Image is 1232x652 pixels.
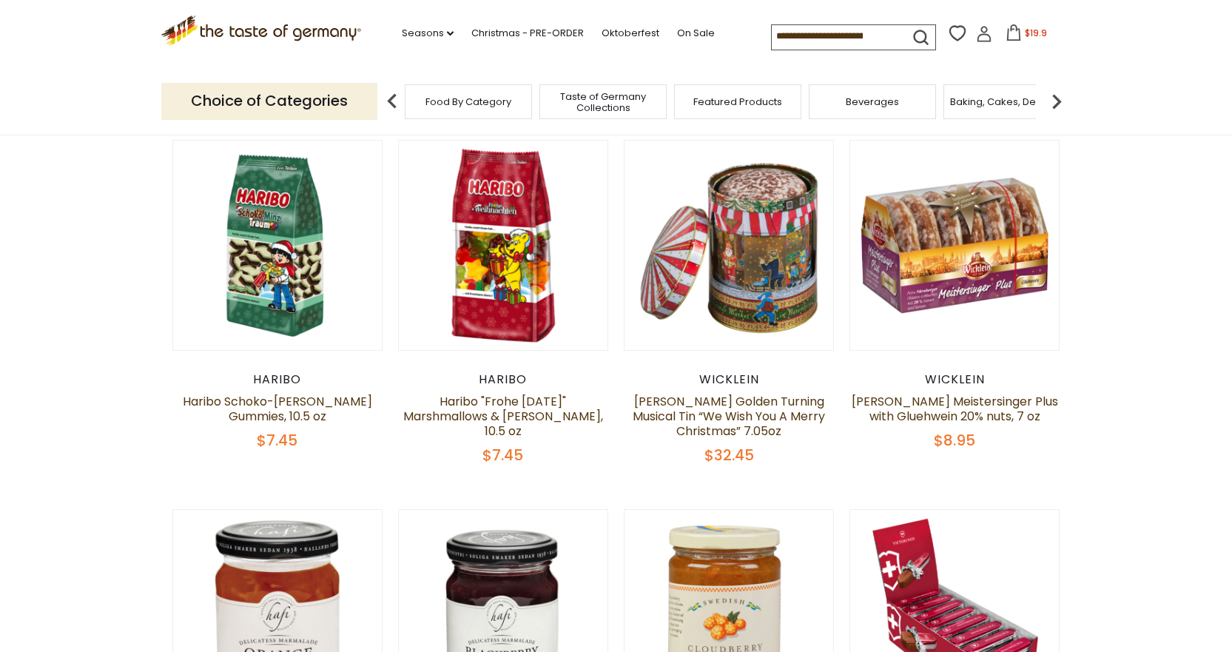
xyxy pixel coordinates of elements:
a: Baking, Cakes, Desserts [950,96,1065,107]
div: Haribo [398,372,609,387]
a: Haribo Schoko-[PERSON_NAME] Gummies, 10.5 oz [183,393,372,425]
span: $19.9 [1025,27,1047,39]
div: Wicklein [849,372,1060,387]
span: $7.45 [257,430,297,451]
a: Featured Products [693,96,782,107]
p: Choice of Categories [161,83,377,119]
a: Seasons [402,25,454,41]
a: Christmas - PRE-ORDER [471,25,584,41]
button: $19.9 [995,24,1058,47]
span: $32.45 [704,445,754,466]
a: Taste of Germany Collections [544,91,662,113]
a: Oktoberfest [602,25,659,41]
img: Haribo "Frohe Weihnachten" Marshmallows & Gummies, 10.5 oz [399,141,608,350]
a: Food By Category [425,96,511,107]
span: $8.95 [934,430,975,451]
img: previous arrow [377,87,407,116]
a: [PERSON_NAME] Golden Turning Musical Tin “We Wish You A Merry Christmas” 7.05oz [633,393,825,440]
a: [PERSON_NAME] Meistersinger Plus with Gluehwein 20% nuts, 7 oz [852,393,1058,425]
img: Wicklein Meistersinger Plus with Gluehwein 20% nuts, 7 oz [850,141,1060,350]
div: Wicklein [624,372,835,387]
img: Haribo Schoko-Minz-Traum Gummies, 10.5 oz [173,141,383,350]
img: Wicklein Golden Turning Musical Tin “We Wish You A Merry Christmas” 7.05oz [625,141,834,350]
img: next arrow [1042,87,1071,116]
span: $7.45 [482,445,523,466]
a: Haribo "Frohe [DATE]" Marshmallows & [PERSON_NAME], 10.5 oz [403,393,603,440]
a: Beverages [846,96,899,107]
div: Haribo [172,372,383,387]
a: On Sale [677,25,715,41]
